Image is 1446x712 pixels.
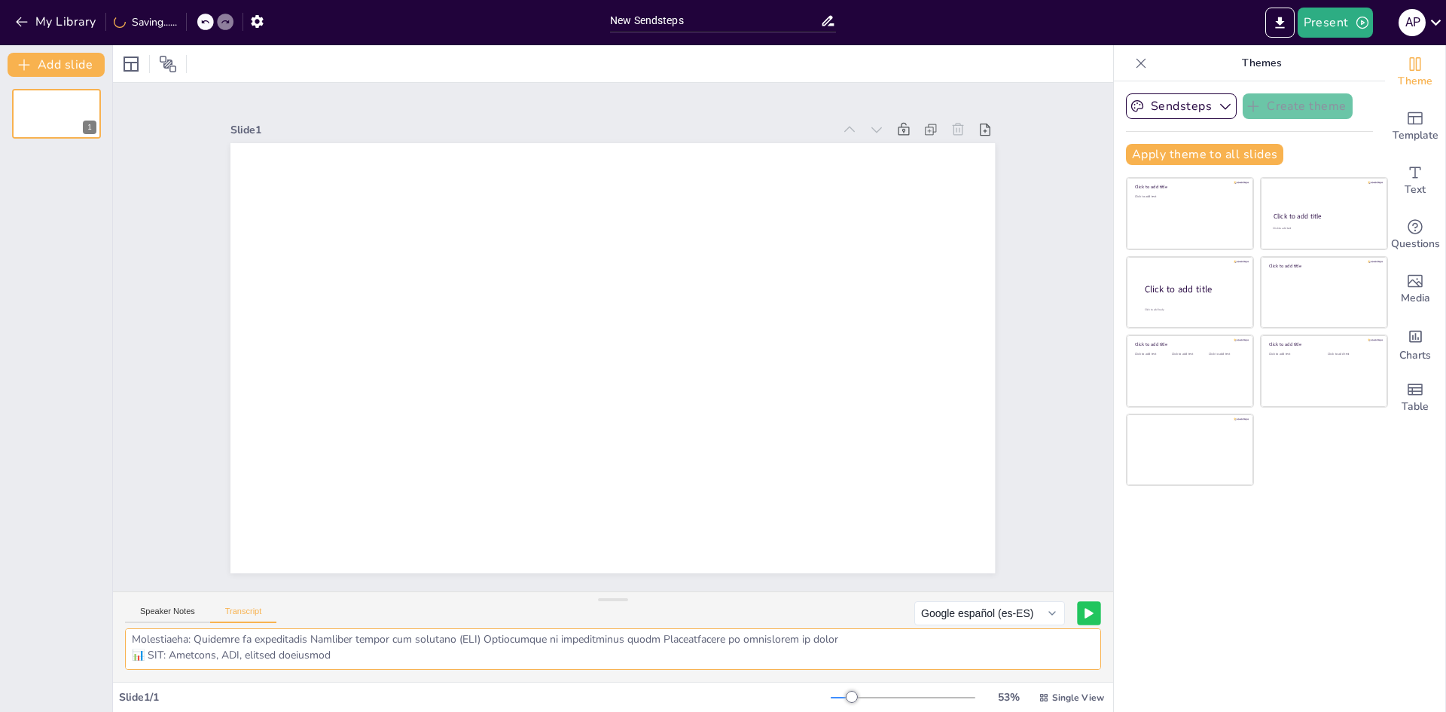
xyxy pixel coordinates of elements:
[1135,195,1243,199] div: Click to add text
[114,15,177,29] div: Saving......
[1399,347,1431,364] span: Charts
[1269,353,1316,356] div: Click to add text
[990,690,1027,704] div: 53 %
[1126,144,1283,165] button: Apply theme to all slides
[1274,212,1374,221] div: Click to add title
[1385,262,1445,316] div: Add images, graphics, shapes or video
[1126,93,1237,119] button: Sendsteps
[1153,45,1370,81] p: Themes
[1269,263,1377,269] div: Click to add title
[1052,692,1104,704] span: Single View
[1385,208,1445,262] div: Get real-time input from your audience
[1385,371,1445,425] div: Add a table
[1269,341,1377,347] div: Click to add title
[8,53,105,77] button: Add slide
[1243,93,1353,119] button: Create theme
[83,121,96,134] div: 1
[12,89,101,139] div: 1
[1135,341,1243,347] div: Click to add title
[1273,227,1373,231] div: Click to add text
[1328,353,1375,356] div: Click to add text
[1135,353,1169,356] div: Click to add text
[1077,601,1100,625] button: Play
[1385,99,1445,154] div: Add ready made slides
[1265,8,1295,38] button: Export to PowerPoint
[1145,307,1240,311] div: Click to add body
[1399,9,1426,36] div: a p
[1209,353,1243,356] div: Click to add text
[1405,182,1426,198] span: Text
[1385,154,1445,208] div: Add text boxes
[159,55,177,73] span: Position
[1391,236,1440,252] span: Questions
[1401,290,1430,307] span: Media
[1399,8,1426,38] button: a p
[1385,45,1445,99] div: Change the overall theme
[119,690,831,704] div: Slide 1 / 1
[1135,184,1243,190] div: Click to add title
[125,607,210,623] button: Speaker Notes
[914,601,1065,625] button: Google español (es-ES)
[210,607,277,623] button: Transcript
[1172,353,1206,356] div: Click to add text
[1145,283,1241,295] div: Click to add title
[1298,8,1373,38] button: Present
[1385,316,1445,371] div: Add charts and graphs
[119,52,143,76] div: Layout
[11,10,102,34] button: My Library
[1393,127,1438,144] span: Template
[281,47,873,187] div: Slide 1
[1398,73,1432,90] span: Theme
[610,10,820,32] input: Insert title
[1402,399,1429,415] span: Table
[125,628,1101,670] textarea: LOREMIPSU (DOLORS) 📌 AME-CONSE – ADIPISCINGE & SEDDOEIU 📌 ✨ 📊 TEMPORINCIDI (UTLABOREETD M ALIQUAE...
